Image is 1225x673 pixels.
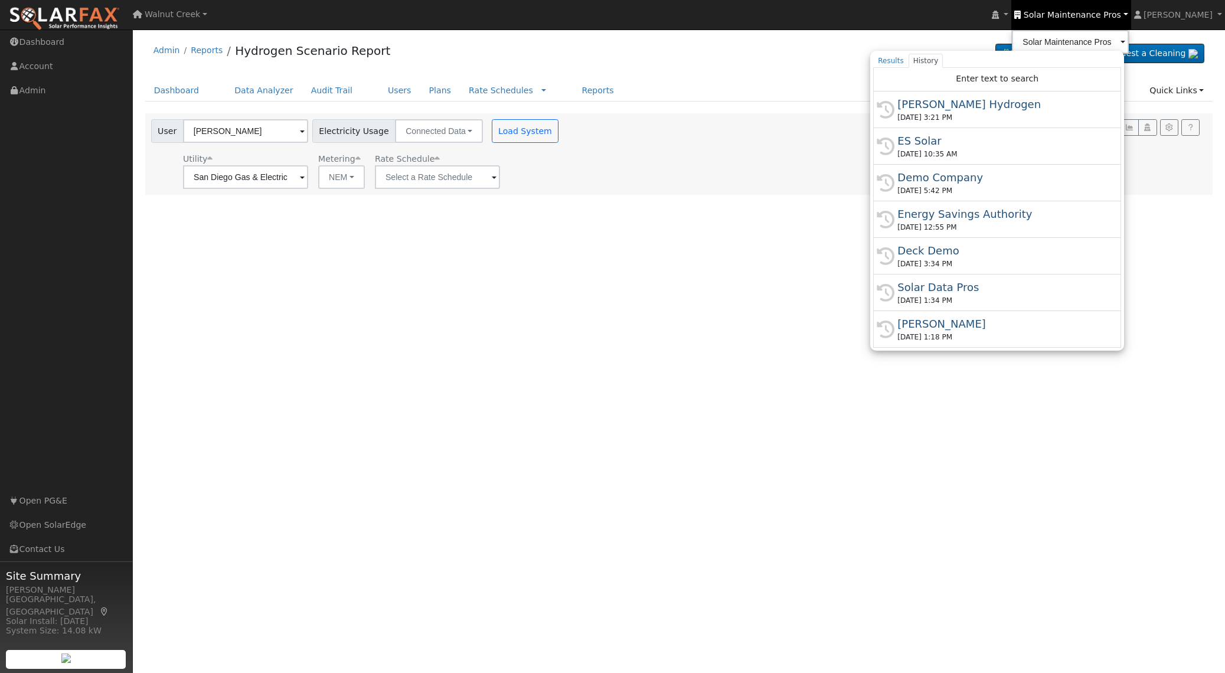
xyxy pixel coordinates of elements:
[897,185,1108,196] div: [DATE] 5:42 PM
[191,45,223,55] a: Reports
[877,174,894,192] i: History
[183,165,308,189] input: Select a Utility
[6,568,126,584] span: Site Summary
[492,119,559,143] button: Load System
[1181,119,1200,136] a: Help Link
[873,54,908,68] a: Results
[897,279,1108,295] div: Solar Data Pros
[183,119,308,143] input: Select a User
[420,80,460,102] a: Plans
[1138,119,1157,136] button: Login As
[897,259,1108,269] div: [DATE] 3:34 PM
[897,206,1108,222] div: Energy Savings Authority
[877,211,894,228] i: History
[375,165,500,189] input: Select a Rate Schedule
[897,112,1108,123] div: [DATE] 3:21 PM
[897,332,1108,342] div: [DATE] 1:18 PM
[897,96,1108,112] div: [PERSON_NAME] Hydrogen
[6,593,126,618] div: [GEOGRAPHIC_DATA], [GEOGRAPHIC_DATA]
[9,6,120,31] img: SolarFax
[226,80,302,102] a: Data Analyzer
[379,80,420,102] a: Users
[1188,49,1198,58] img: retrieve
[153,45,180,55] a: Admin
[877,247,894,265] i: History
[897,295,1108,306] div: [DATE] 1:34 PM
[897,316,1108,332] div: [PERSON_NAME]
[99,607,110,616] a: Map
[145,9,200,19] span: Walnut Creek
[318,165,365,189] button: NEM
[469,86,533,95] a: Rate Schedules
[235,44,390,58] a: Hydrogen Scenario Report
[877,284,894,302] i: History
[6,584,126,596] div: [PERSON_NAME]
[877,101,894,119] i: History
[897,222,1108,233] div: [DATE] 12:55 PM
[877,138,894,155] i: History
[318,153,365,165] div: Metering
[183,153,308,165] div: Utility
[395,119,483,143] button: Connected Data
[1144,10,1213,19] span: [PERSON_NAME]
[6,615,126,628] div: Solar Install: [DATE]
[312,119,396,143] span: Electricity Usage
[145,80,208,102] a: Dashboard
[1024,10,1121,19] span: Solar Maintenance Pros
[877,321,894,338] i: History
[897,133,1108,149] div: ES Solar
[897,169,1108,185] div: Demo Company
[1160,119,1178,136] button: Settings
[897,243,1108,259] div: Deck Demo
[302,80,361,102] a: Audit Trail
[1141,80,1213,102] a: Quick Links
[1121,119,1139,136] button: Multi-Series Graph
[897,149,1108,159] div: [DATE] 10:35 AM
[6,625,126,637] div: System Size: 14.08 kW
[375,154,440,164] span: Alias: DRE
[956,74,1038,83] span: Enter text to search
[1090,44,1204,64] a: Request a Cleaning
[151,119,184,143] span: User
[573,80,622,102] a: Reports
[61,654,71,663] img: retrieve
[909,54,943,68] a: History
